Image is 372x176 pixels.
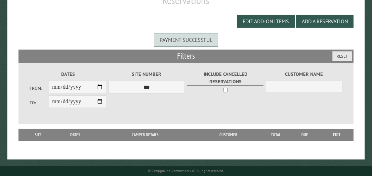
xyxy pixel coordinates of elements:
th: Dates [54,129,96,141]
small: © Campground Commander LLC. All rights reserved. [148,169,224,173]
button: Reset [332,51,352,61]
label: Include Cancelled Reservations [187,70,264,85]
div: Domain Overview [26,43,60,48]
img: logo_orange.svg [11,11,16,16]
th: Total [262,129,289,141]
label: From: [30,85,49,91]
th: Due [289,129,320,141]
label: Dates [30,70,106,78]
div: Payment successful [154,33,218,47]
button: Edit Add-on Items [237,15,295,28]
label: Site Number [109,70,185,78]
th: Customer [194,129,262,141]
label: To: [30,99,49,106]
div: v 4.0.25 [19,11,33,16]
img: tab_domain_overview_orange.svg [18,42,24,48]
th: Camper Details [96,129,194,141]
img: tab_keywords_by_traffic_grey.svg [67,42,72,48]
div: Domain: [DOMAIN_NAME] [17,18,74,23]
div: Keywords by Traffic [74,43,113,48]
button: Add a Reservation [296,15,354,28]
img: website_grey.svg [11,18,16,23]
th: Edit [320,129,354,141]
th: Site [22,129,54,141]
label: Customer Name [266,70,342,78]
h2: Filters [18,50,353,62]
